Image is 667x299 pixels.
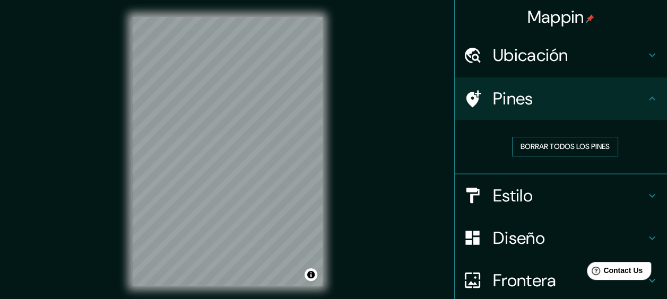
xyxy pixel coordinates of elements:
[493,270,646,291] h4: Frontera
[493,88,646,109] h4: Pines
[512,137,618,156] button: Borrar todos los pines
[305,268,317,281] button: Alternar atribución
[573,258,655,287] iframe: Help widget launcher
[455,174,667,217] div: Estilo
[132,17,323,286] canvas: Mapa
[493,45,646,66] h4: Ubicación
[455,217,667,259] div: Diseño
[586,14,594,23] img: pin-icon.png
[521,140,610,153] font: Borrar todos los pines
[455,77,667,120] div: Pines
[455,34,667,76] div: Ubicación
[527,6,584,28] font: Mappin
[493,227,646,249] h4: Diseño
[493,185,646,206] h4: Estilo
